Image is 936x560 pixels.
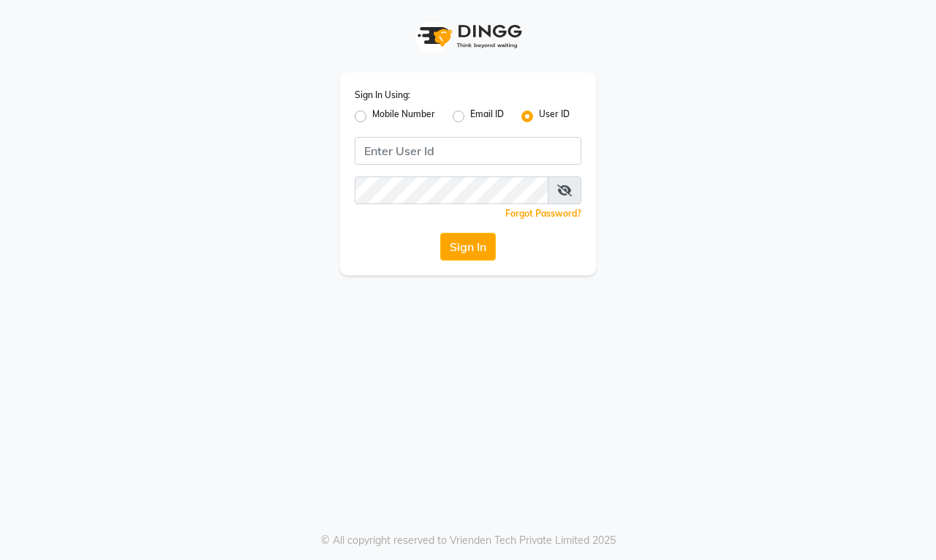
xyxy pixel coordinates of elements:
label: Email ID [470,108,504,125]
button: Sign In [440,233,496,261]
a: Forgot Password? [505,208,581,219]
input: Username [355,137,581,165]
label: Mobile Number [372,108,435,125]
input: Username [355,176,548,204]
label: User ID [539,108,570,125]
label: Sign In Using: [355,89,410,102]
img: logo1.svg [409,15,526,58]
